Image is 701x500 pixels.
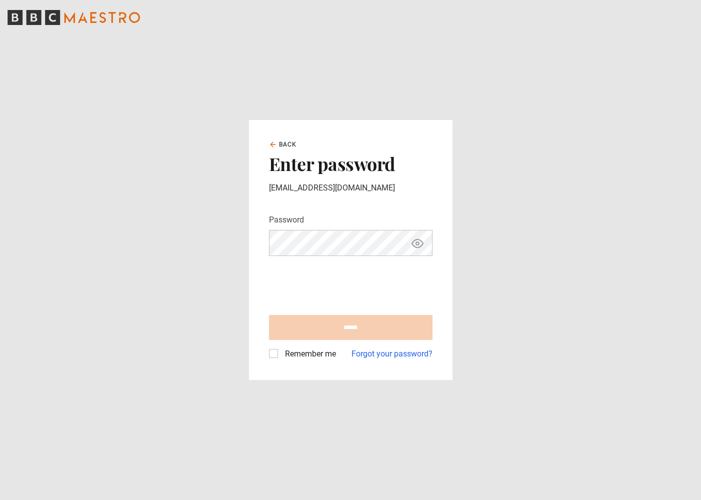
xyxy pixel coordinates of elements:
a: Back [269,140,297,149]
button: Show password [409,234,426,252]
h2: Enter password [269,153,432,174]
label: Remember me [281,348,336,360]
a: Forgot your password? [351,348,432,360]
label: Password [269,214,304,226]
span: Back [279,140,297,149]
iframe: reCAPTCHA [269,264,421,303]
svg: BBC Maestro [7,10,140,25]
p: [EMAIL_ADDRESS][DOMAIN_NAME] [269,182,432,194]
